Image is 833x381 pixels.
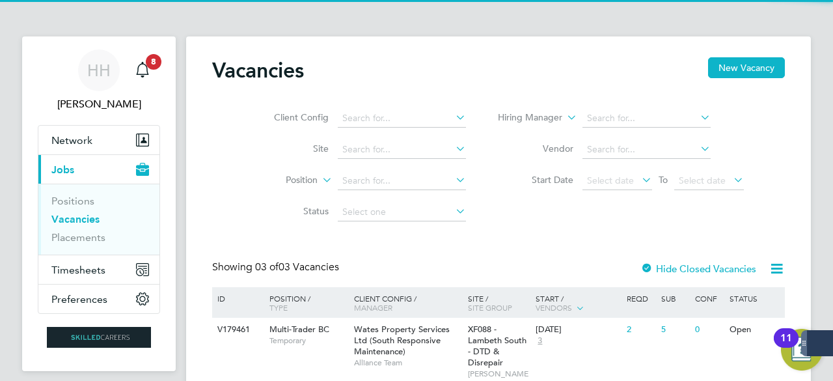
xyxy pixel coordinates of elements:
[38,184,159,255] div: Jobs
[38,255,159,284] button: Timesheets
[726,287,783,309] div: Status
[51,163,74,176] span: Jobs
[498,174,573,186] label: Start Date
[38,155,159,184] button: Jobs
[51,195,94,207] a: Positions
[51,213,100,225] a: Vacancies
[655,171,672,188] span: To
[623,287,657,309] div: Reqd
[146,54,161,70] span: 8
[269,302,288,313] span: Type
[214,318,260,342] div: V179461
[254,111,329,123] label: Client Config
[692,287,726,309] div: Conf
[781,329,823,371] button: Open Resource Center, 11 new notifications
[582,141,711,159] input: Search for...
[260,287,351,318] div: Position /
[243,174,318,187] label: Position
[38,49,160,112] a: HH[PERSON_NAME]
[354,324,450,357] span: Wates Property Services Ltd (South Responsive Maintenance)
[780,338,792,355] div: 11
[354,302,392,313] span: Manager
[51,264,105,276] span: Timesheets
[38,285,159,313] button: Preferences
[587,175,634,186] span: Select date
[254,205,329,217] label: Status
[338,203,466,221] input: Select one
[255,261,279,274] span: 03 of
[338,172,466,190] input: Search for...
[708,57,785,78] button: New Vacancy
[536,335,544,346] span: 3
[658,287,692,309] div: Sub
[338,109,466,128] input: Search for...
[658,318,692,342] div: 5
[214,287,260,309] div: ID
[726,318,783,342] div: Open
[487,111,562,124] label: Hiring Manager
[536,302,572,313] span: Vendors
[51,293,107,305] span: Preferences
[47,327,151,348] img: skilledcareers-logo-retina.png
[692,318,726,342] div: 0
[532,287,623,320] div: Start /
[51,231,105,244] a: Placements
[679,175,726,186] span: Select date
[640,262,756,275] label: Hide Closed Vacancies
[212,261,342,274] div: Showing
[498,143,573,154] label: Vendor
[354,358,461,368] span: Alliance Team
[22,36,176,371] nav: Main navigation
[465,287,533,318] div: Site /
[582,109,711,128] input: Search for...
[38,126,159,154] button: Network
[38,96,160,112] span: Holly Hammatt
[338,141,466,159] input: Search for...
[87,62,111,79] span: HH
[623,318,657,342] div: 2
[212,57,304,83] h2: Vacancies
[255,261,339,274] span: 03 Vacancies
[468,302,512,313] span: Site Group
[536,324,620,335] div: [DATE]
[254,143,329,154] label: Site
[38,327,160,348] a: Go to home page
[468,324,526,368] span: XF088 - Lambeth South - DTD & Disrepair
[351,287,465,318] div: Client Config /
[269,335,348,346] span: Temporary
[130,49,156,91] a: 8
[269,324,329,335] span: Multi-Trader BC
[51,134,92,147] span: Network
